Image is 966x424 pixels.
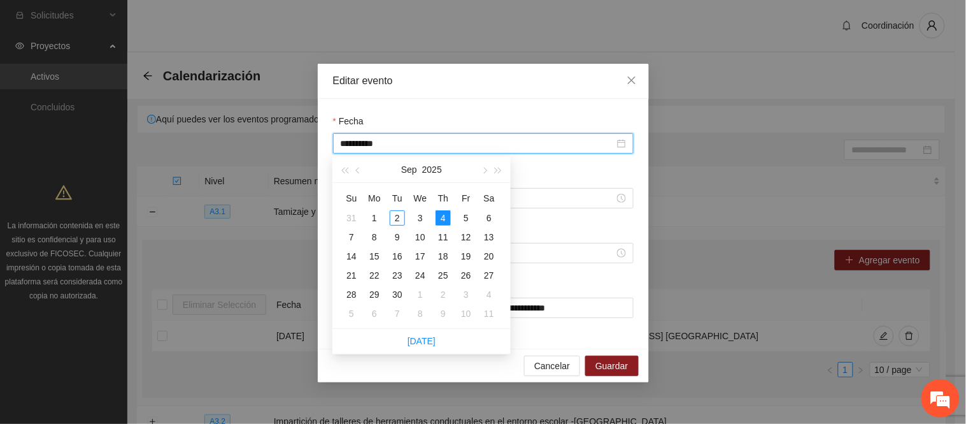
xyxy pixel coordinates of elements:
div: 20 [481,249,497,264]
td: 2025-09-25 [432,266,455,285]
input: Fecha [341,136,614,150]
div: 13 [481,230,497,245]
td: 2025-10-03 [455,285,478,304]
td: 2025-09-14 [340,247,363,266]
div: 28 [344,287,359,302]
div: 17 [413,249,428,264]
td: 2025-10-07 [386,304,409,323]
button: Cancelar [524,356,580,376]
td: 2025-10-10 [455,304,478,323]
div: 11 [481,306,497,321]
div: 22 [367,268,382,283]
div: 26 [458,268,474,283]
div: 18 [436,249,451,264]
div: 19 [458,249,474,264]
th: We [409,188,432,208]
th: Mo [363,188,386,208]
td: 2025-09-27 [478,266,501,285]
td: 2025-10-08 [409,304,432,323]
td: 2025-09-08 [363,228,386,247]
div: Editar evento [333,74,634,88]
div: 14 [344,249,359,264]
th: Su [340,188,363,208]
td: 2025-10-05 [340,304,363,323]
td: 2025-09-13 [478,228,501,247]
td: 2025-09-26 [455,266,478,285]
td: 2025-10-04 [478,285,501,304]
td: 2025-09-09 [386,228,409,247]
td: 2025-09-23 [386,266,409,285]
th: Fr [455,188,478,208]
div: 4 [436,210,451,226]
a: [DATE] [408,336,436,346]
span: Cancelar [534,359,570,373]
td: 2025-09-17 [409,247,432,266]
td: 2025-09-05 [455,208,478,228]
td: 2025-09-28 [340,285,363,304]
div: 12 [458,230,474,245]
th: Tu [386,188,409,208]
div: 2 [390,210,405,226]
div: 1 [367,210,382,226]
button: Guardar [585,356,638,376]
td: 2025-09-10 [409,228,432,247]
td: 2025-10-09 [432,304,455,323]
div: 21 [344,268,359,283]
td: 2025-10-02 [432,285,455,304]
div: 8 [413,306,428,321]
div: Chatee con nosotros ahora [66,65,214,82]
th: Th [432,188,455,208]
div: 5 [344,306,359,321]
div: 5 [458,210,474,226]
div: 27 [481,268,497,283]
th: Sa [478,188,501,208]
td: 2025-09-19 [455,247,478,266]
div: 3 [413,210,428,226]
td: 2025-09-03 [409,208,432,228]
div: 2 [436,287,451,302]
div: Minimizar ventana de chat en vivo [209,6,239,37]
td: 2025-09-11 [432,228,455,247]
button: Close [614,64,649,98]
span: Guardar [595,359,628,373]
td: 2025-09-22 [363,266,386,285]
div: 15 [367,249,382,264]
td: 2025-09-18 [432,247,455,266]
td: 2025-09-20 [478,247,501,266]
div: 1 [413,287,428,302]
div: 7 [344,230,359,245]
td: 2025-09-04 [432,208,455,228]
td: 2025-09-15 [363,247,386,266]
div: 8 [367,230,382,245]
td: 2025-09-30 [386,285,409,304]
div: 10 [413,230,428,245]
td: 2025-10-06 [363,304,386,323]
div: 4 [481,287,497,302]
td: 2025-09-24 [409,266,432,285]
td: 2025-09-07 [340,228,363,247]
div: 25 [436,268,451,283]
td: 2025-10-11 [478,304,501,323]
td: 2025-10-01 [409,285,432,304]
div: 7 [390,306,405,321]
div: 30 [390,287,405,302]
span: Estamos en línea. [74,139,176,268]
textarea: Escriba su mensaje y pulse “Intro” [6,286,243,330]
div: 9 [390,230,405,245]
div: 23 [390,268,405,283]
div: 31 [344,210,359,226]
div: 11 [436,230,451,245]
td: 2025-09-01 [363,208,386,228]
div: 3 [458,287,474,302]
td: 2025-09-12 [455,228,478,247]
div: 29 [367,287,382,302]
div: 6 [481,210,497,226]
span: close [627,75,637,85]
div: 6 [367,306,382,321]
td: 2025-09-21 [340,266,363,285]
div: 16 [390,249,405,264]
div: 10 [458,306,474,321]
div: 24 [413,268,428,283]
label: Fecha [333,114,364,128]
td: 2025-09-06 [478,208,501,228]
